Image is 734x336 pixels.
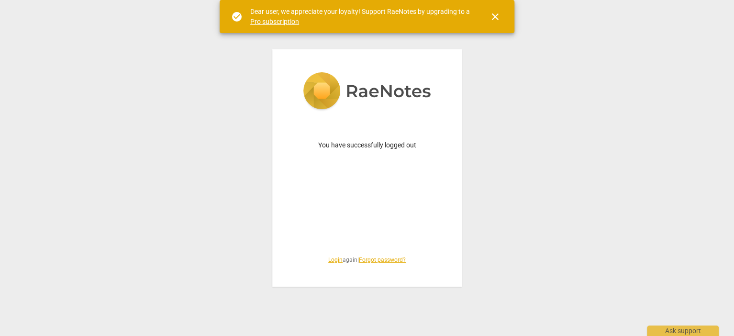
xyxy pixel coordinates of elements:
[328,257,343,263] a: Login
[489,11,501,22] span: close
[250,18,299,25] a: Pro subscription
[359,257,406,263] a: Forgot password?
[250,7,472,26] div: Dear user, we appreciate your loyalty! Support RaeNotes by upgrading to a
[303,72,431,112] img: 5ac2273c67554f335776073100b6d88f.svg
[295,256,439,264] span: again |
[231,11,243,22] span: check_circle
[647,325,719,336] div: Ask support
[295,140,439,150] p: You have successfully logged out
[484,5,507,28] button: Close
